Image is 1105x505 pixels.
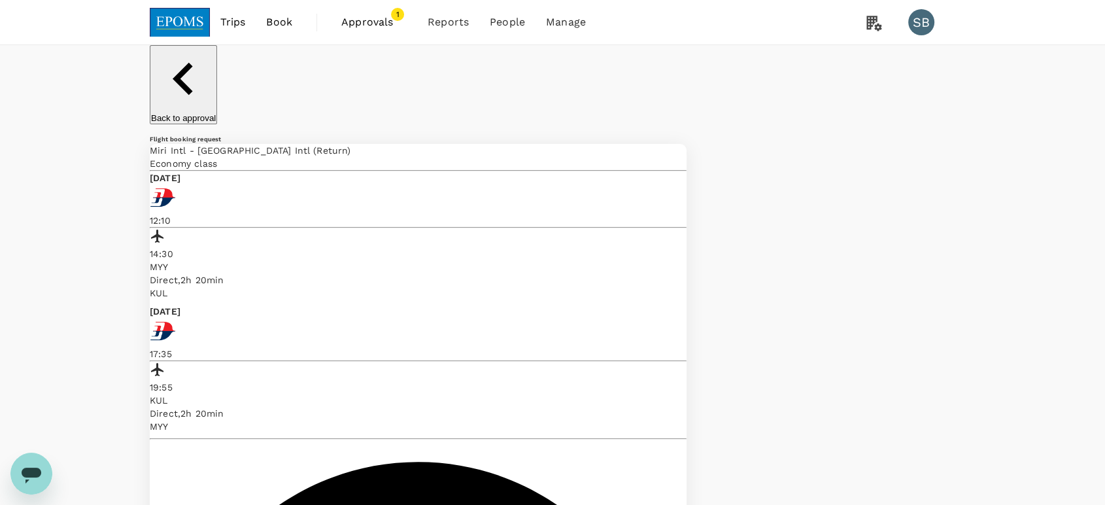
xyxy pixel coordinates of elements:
span: Reports [428,14,469,30]
p: MYY [150,260,687,273]
span: Book [266,14,292,30]
span: Trips [220,14,246,30]
iframe: Button to launch messaging window [10,453,52,495]
span: 1 [391,8,404,21]
span: People [490,14,525,30]
p: [DATE] [150,305,687,318]
p: [DATE] [150,171,687,184]
span: Approvals [341,14,407,30]
p: 17:35 [150,347,687,360]
img: MH [150,184,176,211]
p: MYY [150,420,687,433]
img: EPOMS SDN BHD [150,8,210,37]
p: 14:30 [150,247,687,260]
p: 12:10 [150,214,687,227]
p: KUL [150,287,687,300]
p: 19:55 [150,381,687,394]
h6: Flight booking request [150,135,687,143]
button: Back to approval [150,45,217,124]
p: Miri Intl - [GEOGRAPHIC_DATA] Intl (Return) [150,144,687,157]
p: Economy class [150,157,687,170]
div: SB [908,9,934,35]
div: Direct , 2h 20min [150,407,687,420]
img: MH [150,318,176,344]
span: Manage [546,14,586,30]
p: Back to approval [151,113,216,123]
p: KUL [150,394,687,407]
div: Direct , 2h 20min [150,273,687,287]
